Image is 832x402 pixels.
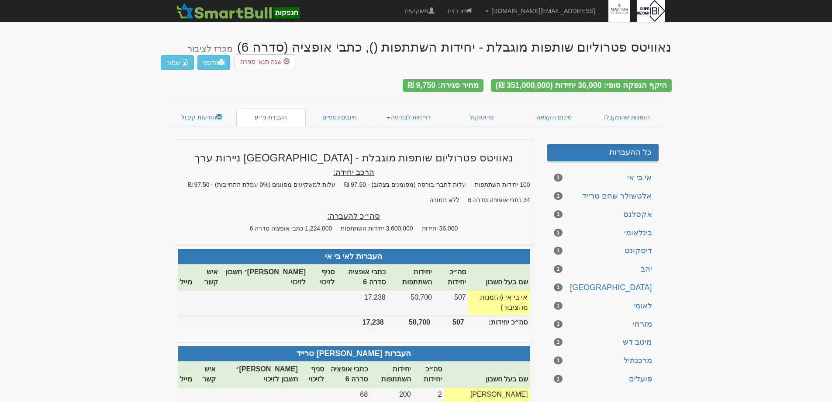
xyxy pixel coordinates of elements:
a: הזמנות שהתקבלו [589,108,665,126]
span: 34 כתבי אופציה סדרה 6 [468,196,530,203]
th: [PERSON_NAME]׳ חשבון לזיכוי [218,362,300,387]
span: 1 [554,302,563,310]
span: 1 [554,229,563,237]
u: סה״כ להעברה: [327,212,380,220]
a: דיסקונט [547,242,659,260]
th: מייל [178,265,194,290]
a: העברת ני״ע [236,108,306,126]
td: 17,238 [337,315,388,329]
span: 1 [554,283,563,291]
th: סניף לזיכוי [300,362,326,387]
td: 50,700 [388,315,434,329]
span: 1 [554,174,563,182]
span: 36,000 יחידות [422,225,458,232]
h3: נאוויטס פטרוליום שותפות מוגבלת - [GEOGRAPHIC_DATA] ניירות ערך [178,152,530,164]
span: 1 [554,192,563,200]
th: סה״כ יחידות [434,265,468,290]
div: מחיר סגירה: 9,750 ₪ [403,79,483,92]
span: שנה תנאי סגירה [240,58,282,65]
th: איש קשר [194,265,221,290]
a: לאומי [547,297,659,315]
button: שנה תנאי סגירה [235,54,295,69]
span: עלות למשקיעים מסווגים (0% עמלת התחייבות) - 97.50 ₪ [188,181,335,188]
div: נאוויטס פטרוליום שותפות מוגבלת - יחידות השתתפות (), כתבי אופציה (סדרה 6) [187,40,671,54]
td: 17,238 [337,290,388,315]
a: יהב [547,261,659,278]
span: 1 [554,320,563,328]
img: excel-file-white.png [181,59,188,66]
button: שמור [161,55,194,70]
a: הודעות קיבול [167,108,237,126]
td: אי בי אי (הזמנות מהציבור) [468,290,530,315]
span: 1,224,000 כתבי אופציה סדרה 6 [250,225,332,232]
a: מרכנתיל [547,352,659,370]
th: שם בעל חשבון [468,265,530,290]
span: ללא תמורה [429,196,459,203]
span: 1 [554,338,563,346]
a: דו״חות לבורסה [373,108,444,126]
a: פרוטוקול [444,108,519,126]
a: פועלים [547,371,659,388]
div: היקף הנפקה סופי: 36,000 יחידות (351,000,000 ₪) [491,79,672,92]
td: סה״כ יחידות: [468,315,530,329]
img: SmartBull Logo [174,2,302,20]
span: 1 [554,375,563,383]
span: עלות לחברי בורסה (מסומנים בצהוב) - 97.50 ₪ [344,181,466,188]
a: מזרחי [547,316,659,333]
a: הדפס [197,55,230,70]
th: שם בעל חשבון [444,362,530,387]
th: סה״כ יחידות [413,362,444,387]
th: כתבי אופציה סדרה 6 [337,265,388,290]
td: 507 [434,315,468,329]
a: סיכום הקצאה [519,108,589,126]
span: 1 [554,247,563,255]
a: כל ההעברות [547,144,659,161]
span: 1 [554,210,563,218]
span: 1 [554,265,563,273]
th: סניף לזיכוי [308,265,337,290]
a: [GEOGRAPHIC_DATA] [547,279,659,297]
a: בינלאומי [547,224,659,242]
a: אלטשולר שחם טרייד [547,188,659,205]
th: [PERSON_NAME]׳ חשבון לזיכוי [220,265,308,290]
span: 100 יחידות השתתפות [475,181,530,188]
a: חיובים כספיים [306,108,374,126]
th: כתבי אופציה סדרה 6 [326,362,370,387]
th: איש קשר [194,362,218,387]
td: 50,700 [388,290,434,315]
span: 3,600,000 יחידות השתתפות [341,225,413,232]
th: יחידות השתתפות [370,362,413,387]
th: יחידות השתתפות [388,265,434,290]
a: אי בי אי [547,169,659,187]
small: מכרז לציבור [187,44,232,53]
a: אקסלנס [547,206,659,224]
th: מייל [178,362,194,387]
th: העברות [PERSON_NAME] טרייד [178,346,530,362]
u: הרכב יחידה: [333,168,374,177]
a: מיטב דש [547,334,659,351]
td: 507 [434,290,468,315]
th: העברות לאי בי אי [178,249,530,265]
span: 1 [554,357,563,364]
